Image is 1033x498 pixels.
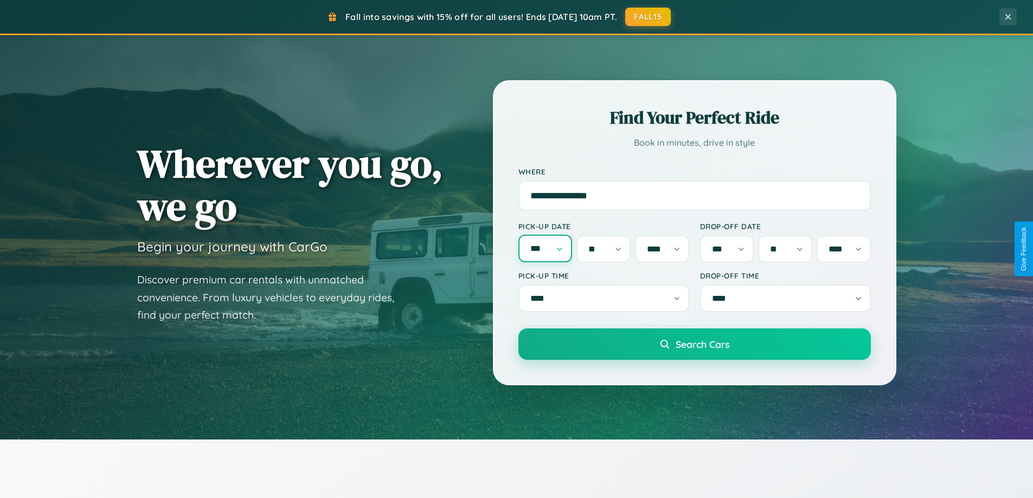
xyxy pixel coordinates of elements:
[676,338,729,350] span: Search Cars
[137,142,443,228] h1: Wherever you go, we go
[518,167,871,176] label: Where
[700,271,871,280] label: Drop-off Time
[137,238,328,255] h3: Begin your journey with CarGo
[700,222,871,231] label: Drop-off Date
[137,271,408,324] p: Discover premium car rentals with unmatched convenience. From luxury vehicles to everyday rides, ...
[518,106,871,130] h2: Find Your Perfect Ride
[625,8,671,26] button: FALL15
[518,271,689,280] label: Pick-up Time
[518,135,871,151] p: Book in minutes, drive in style
[1020,227,1028,271] div: Give Feedback
[518,222,689,231] label: Pick-up Date
[345,11,617,22] span: Fall into savings with 15% off for all users! Ends [DATE] 10am PT.
[518,328,871,360] button: Search Cars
